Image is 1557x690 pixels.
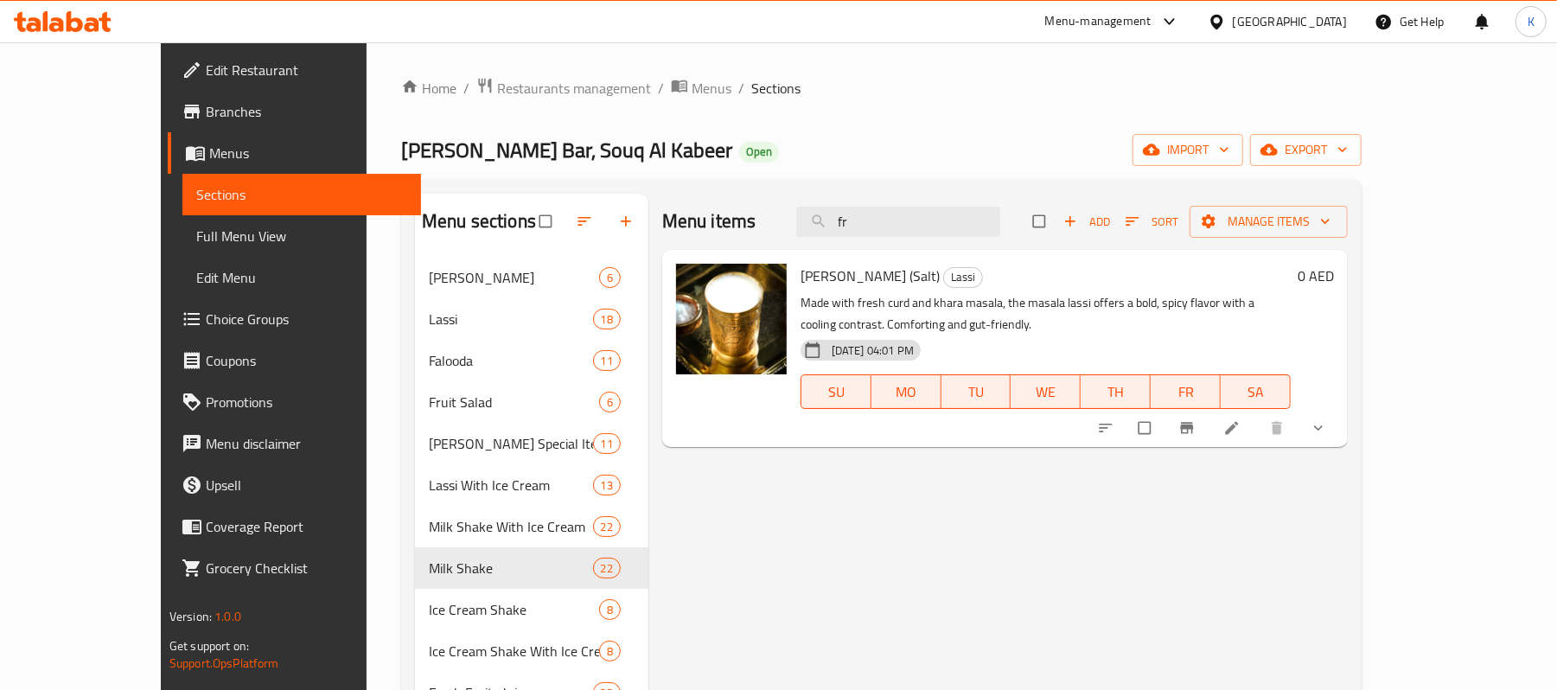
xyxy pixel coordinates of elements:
[671,77,731,99] a: Menus
[168,132,421,174] a: Menus
[878,380,935,405] span: MO
[168,547,421,589] a: Grocery Checklist
[206,558,407,578] span: Grocery Checklist
[463,78,469,99] li: /
[476,77,651,99] a: Restaurants management
[1298,264,1334,288] h6: 0 AED
[401,131,732,169] span: [PERSON_NAME] Bar, Souq Al Kabeer
[801,374,871,409] button: SU
[1190,206,1348,238] button: Manage items
[429,267,599,288] span: [PERSON_NAME]
[600,270,620,286] span: 6
[1087,409,1128,447] button: sort-choices
[692,78,731,99] span: Menus
[1059,208,1114,235] span: Add item
[497,78,651,99] span: Restaurants management
[415,589,648,630] div: Ice Cream Shake8
[206,392,407,412] span: Promotions
[169,605,212,628] span: Version:
[594,311,620,328] span: 18
[944,267,982,287] span: Lassi
[594,519,620,535] span: 22
[168,423,421,464] a: Menu disclaimer
[1250,134,1362,166] button: export
[206,350,407,371] span: Coupons
[206,309,407,329] span: Choice Groups
[214,605,241,628] span: 1.0.0
[1158,380,1214,405] span: FR
[1528,12,1535,31] span: K
[168,381,421,423] a: Promotions
[1121,208,1183,235] button: Sort
[1258,409,1299,447] button: delete
[594,477,620,494] span: 13
[1126,212,1178,232] span: Sort
[1088,380,1144,405] span: TH
[415,464,648,506] div: Lassi With Ice Cream13
[196,267,407,288] span: Edit Menu
[169,635,249,657] span: Get support on:
[796,207,1000,237] input: search
[429,599,599,620] span: Ice Cream Shake
[529,205,565,238] span: Select all sections
[593,309,621,329] div: items
[1059,208,1114,235] button: Add
[209,143,407,163] span: Menus
[196,184,407,205] span: Sections
[594,353,620,369] span: 11
[168,298,421,340] a: Choice Groups
[415,423,648,464] div: [PERSON_NAME] Special Items11
[429,558,592,578] span: Milk Shake
[801,263,940,289] span: [PERSON_NAME] (Salt)
[1045,11,1152,32] div: Menu-management
[599,267,621,288] div: items
[1228,380,1284,405] span: SA
[182,174,421,215] a: Sections
[169,652,279,674] a: Support.OpsPlatform
[206,516,407,537] span: Coverage Report
[941,374,1011,409] button: TU
[429,641,599,661] span: Ice Cream Shake With Ice Cream
[801,292,1291,335] p: Made with fresh curd and khara masala, the masala lassi offers a bold, spicy flavor with a coolin...
[1264,139,1348,161] span: export
[594,560,620,577] span: 22
[871,374,941,409] button: MO
[1223,419,1244,437] a: Edit menu item
[1168,409,1209,447] button: Branch-specific-item
[168,49,421,91] a: Edit Restaurant
[600,602,620,618] span: 8
[415,257,648,298] div: [PERSON_NAME]6
[415,630,648,672] div: Ice Cream Shake With Ice Cream8
[1146,139,1229,161] span: import
[429,392,599,412] span: Fruit Salad
[206,101,407,122] span: Branches
[594,436,620,452] span: 11
[808,380,865,405] span: SU
[600,643,620,660] span: 8
[196,226,407,246] span: Full Menu View
[429,433,592,454] span: [PERSON_NAME] Special Items
[415,381,648,423] div: Fruit Salad6
[738,78,744,99] li: /
[168,506,421,547] a: Coverage Report
[600,394,620,411] span: 6
[182,257,421,298] a: Edit Menu
[429,516,592,537] div: Milk Shake With Ice Cream
[429,309,592,329] span: Lassi
[415,298,648,340] div: Lassi18
[206,433,407,454] span: Menu disclaimer
[429,475,592,495] span: Lassi With Ice Cream
[429,350,592,371] span: Falooda
[658,78,664,99] li: /
[168,340,421,381] a: Coupons
[1299,409,1341,447] button: show more
[1063,212,1110,232] span: Add
[1128,412,1165,444] span: Select to update
[401,78,456,99] a: Home
[206,60,407,80] span: Edit Restaurant
[415,547,648,589] div: Milk Shake22
[599,599,621,620] div: items
[415,506,648,547] div: Milk Shake With Ice Cream22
